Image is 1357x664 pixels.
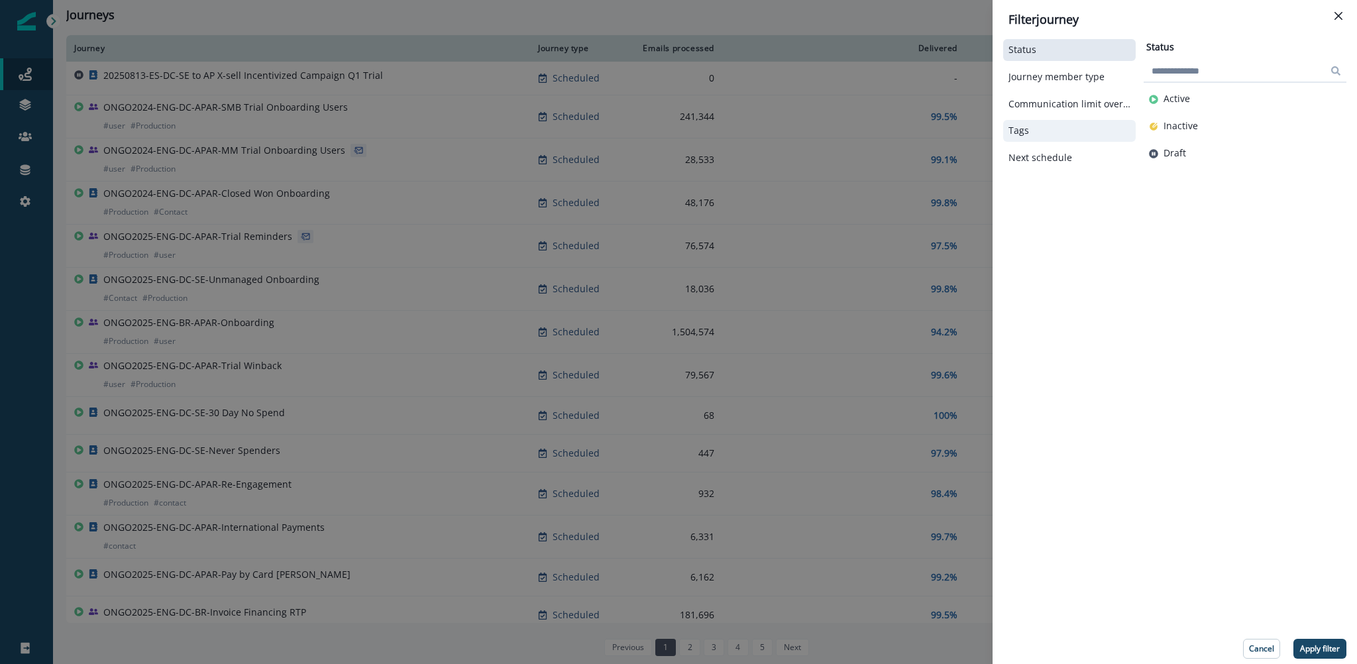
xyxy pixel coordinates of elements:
[1008,99,1130,110] button: Communication limit overrides
[1008,11,1079,28] p: Filter journey
[1008,152,1130,164] button: Next schedule
[1300,644,1340,653] p: Apply filter
[1008,44,1130,56] button: Status
[1149,93,1341,105] button: Active
[1008,152,1072,164] p: Next schedule
[1243,639,1280,659] button: Cancel
[1008,72,1105,83] p: Journey member type
[1008,72,1130,83] button: Journey member type
[1149,121,1341,132] button: Inactive
[1164,148,1186,159] p: Draft
[1008,125,1130,137] button: Tags
[1328,5,1349,27] button: Close
[1249,644,1274,653] p: Cancel
[1293,639,1346,659] button: Apply filter
[1008,125,1029,137] p: Tags
[1164,121,1198,132] p: Inactive
[1008,44,1036,56] p: Status
[1144,42,1174,53] h2: Status
[1164,93,1190,105] p: Active
[1149,148,1341,159] button: Draft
